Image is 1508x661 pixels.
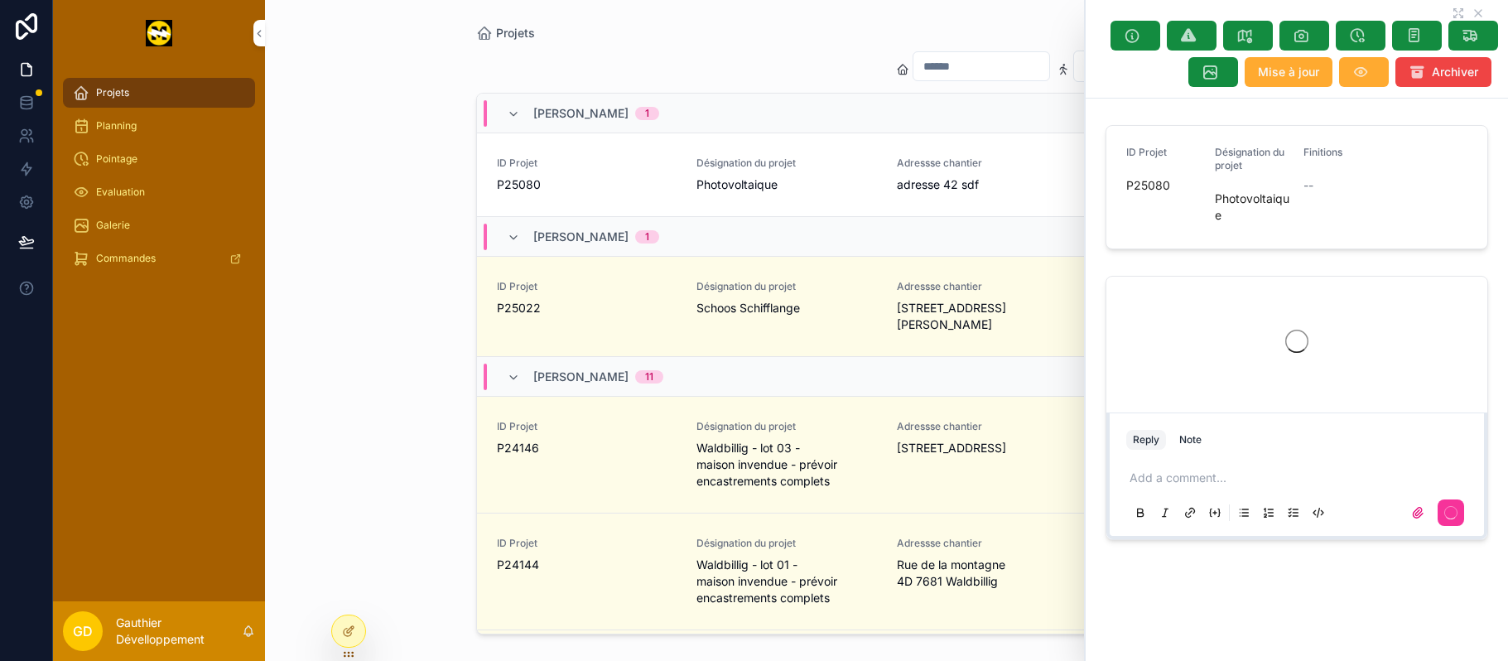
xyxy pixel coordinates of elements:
span: Rue de la montagne 4D 7681 Waldbillig [897,557,1077,590]
button: Archiver [1395,57,1491,87]
a: Pointage [63,144,255,174]
span: P24144 [497,557,677,573]
span: P25022 [497,300,677,316]
span: [STREET_ADDRESS] [897,440,1077,456]
span: Adressse chantier [897,420,1077,433]
span: P25080 [1126,177,1202,194]
span: ID Projet [497,157,677,170]
span: Archiver [1432,64,1478,80]
span: Photovoltaique [1215,191,1290,224]
span: Waldbillig - lot 03 - maison invendue - prévoir encastrements complets [696,440,876,490]
a: ID ProjetP25022Désignation du projetSchoos SchifflangeAdressse chantier[STREET_ADDRESS][PERSON_NA... [477,257,1296,357]
button: Mise à jour [1245,57,1332,87]
span: [PERSON_NAME] [533,369,629,385]
span: ID Projet [497,280,677,293]
span: Waldbillig - lot 01 - maison invendue - prévoir encastrements complets [696,557,876,606]
div: 1 [645,230,649,244]
p: Gauthier Dévelloppement [116,615,242,648]
button: Note [1173,430,1208,450]
span: Galerie [96,219,130,232]
span: [PERSON_NAME] [533,229,629,245]
img: App logo [146,20,173,46]
div: Note [1179,433,1202,446]
span: Désignation du projet [696,420,876,433]
span: Adressse chantier [897,537,1077,550]
span: -- [1303,177,1313,194]
span: Projets [96,86,129,99]
div: 11 [645,370,653,384]
span: Mise à jour [1258,64,1319,80]
span: Planning [96,119,137,133]
span: [PERSON_NAME] [533,105,629,122]
span: P25080 [497,176,677,193]
span: Photovoltaique [696,176,876,193]
a: Projets [476,25,535,41]
span: Adressse chantier [897,157,1077,170]
span: adresse 42 sdf [897,176,1077,193]
a: Projets [63,78,255,108]
button: Select Button [1073,51,1159,82]
a: Commandes [63,244,255,273]
div: scrollable content [53,66,265,295]
span: GD [73,621,93,641]
span: Schoos Schifflange [696,300,876,316]
span: Désignation du projet [696,157,876,170]
span: ID Projet [497,420,677,433]
button: Reply [1126,430,1166,450]
span: Adressse chantier [897,280,1077,293]
a: ID ProjetP25080Désignation du projetPhotovoltaiqueAdressse chantieradresse 42 sdfConducteur de ch... [477,133,1296,217]
span: Projets [496,25,535,41]
span: P24146 [497,440,677,456]
span: Finitions [1303,146,1342,158]
span: Désignation du projet [696,537,876,550]
span: Pointage [96,152,137,166]
span: Désignation du projet [1215,146,1284,171]
div: 1 [645,107,649,120]
a: ID ProjetP24146Désignation du projetWaldbillig - lot 03 - maison invendue - prévoir encastrements... [477,397,1296,514]
span: ID Projet [1126,146,1167,158]
span: Evaluation [96,186,145,199]
span: Commandes [96,252,156,265]
a: Planning [63,111,255,141]
span: Désignation du projet [696,280,876,293]
a: ID ProjetP24144Désignation du projetWaldbillig - lot 01 - maison invendue - prévoir encastrements... [477,514,1296,630]
a: Galerie [63,210,255,240]
a: Evaluation [63,177,255,207]
span: ID Projet [497,537,677,550]
span: [STREET_ADDRESS][PERSON_NAME] [897,300,1077,333]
